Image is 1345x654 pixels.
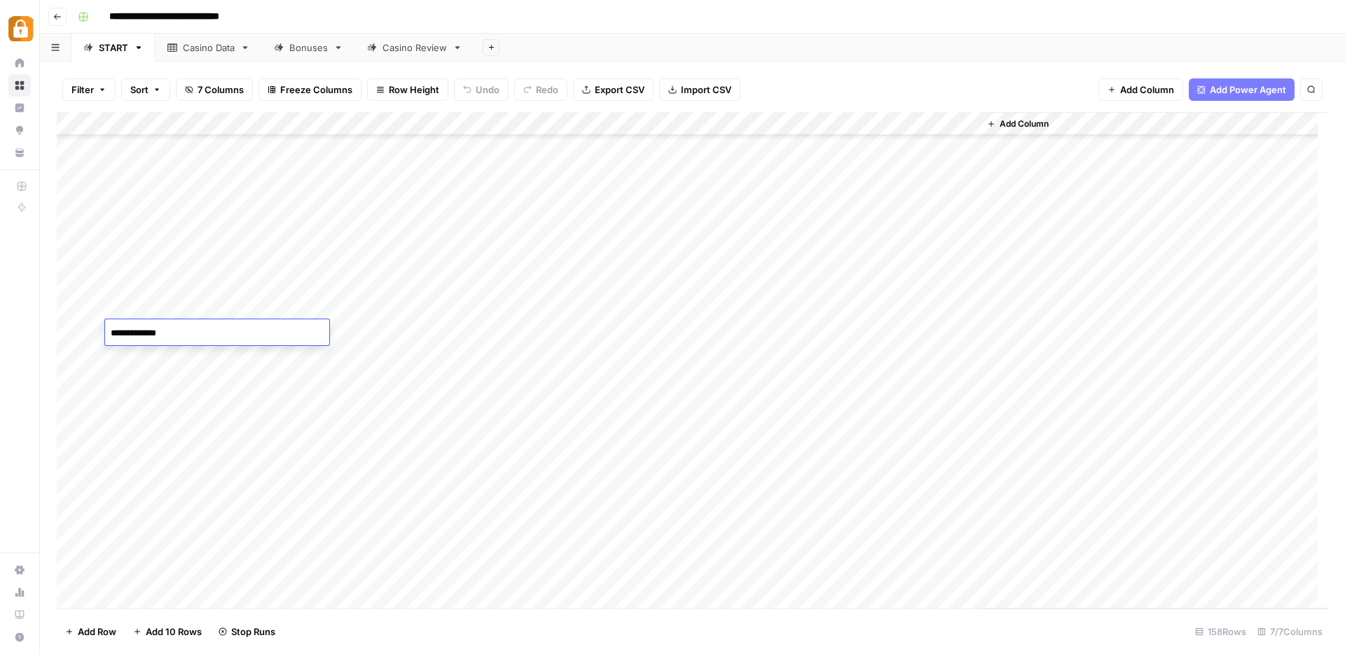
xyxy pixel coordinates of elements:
[130,83,149,97] span: Sort
[8,74,31,97] a: Browse
[382,41,447,55] div: Casino Review
[8,581,31,604] a: Usage
[210,620,284,643] button: Stop Runs
[198,83,244,97] span: 7 Columns
[8,11,31,46] button: Workspace: Adzz
[1189,78,1295,101] button: Add Power Agent
[258,78,361,101] button: Freeze Columns
[8,559,31,581] a: Settings
[156,34,262,62] a: Casino Data
[1210,83,1286,97] span: Add Power Agent
[176,78,253,101] button: 7 Columns
[1000,118,1049,130] span: Add Column
[8,604,31,626] a: Learning Hub
[595,83,644,97] span: Export CSV
[367,78,448,101] button: Row Height
[476,83,499,97] span: Undo
[514,78,567,101] button: Redo
[8,626,31,648] button: Help + Support
[536,83,558,97] span: Redo
[8,16,34,41] img: Adzz Logo
[454,78,509,101] button: Undo
[99,41,128,55] div: START
[183,41,235,55] div: Casino Data
[62,78,116,101] button: Filter
[1098,78,1183,101] button: Add Column
[57,620,125,643] button: Add Row
[125,620,210,643] button: Add 10 Rows
[8,141,31,164] a: Your Data
[8,52,31,74] a: Home
[389,83,439,97] span: Row Height
[231,625,275,639] span: Stop Runs
[8,119,31,141] a: Opportunities
[1120,83,1174,97] span: Add Column
[146,625,202,639] span: Add 10 Rows
[981,115,1054,133] button: Add Column
[78,625,116,639] span: Add Row
[659,78,740,101] button: Import CSV
[573,78,654,101] button: Export CSV
[289,41,328,55] div: Bonuses
[355,34,474,62] a: Casino Review
[280,83,352,97] span: Freeze Columns
[71,83,94,97] span: Filter
[262,34,355,62] a: Bonuses
[1189,620,1252,643] div: 158 Rows
[8,97,31,119] a: Insights
[1252,620,1328,643] div: 7/7 Columns
[71,34,156,62] a: START
[121,78,170,101] button: Sort
[681,83,731,97] span: Import CSV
